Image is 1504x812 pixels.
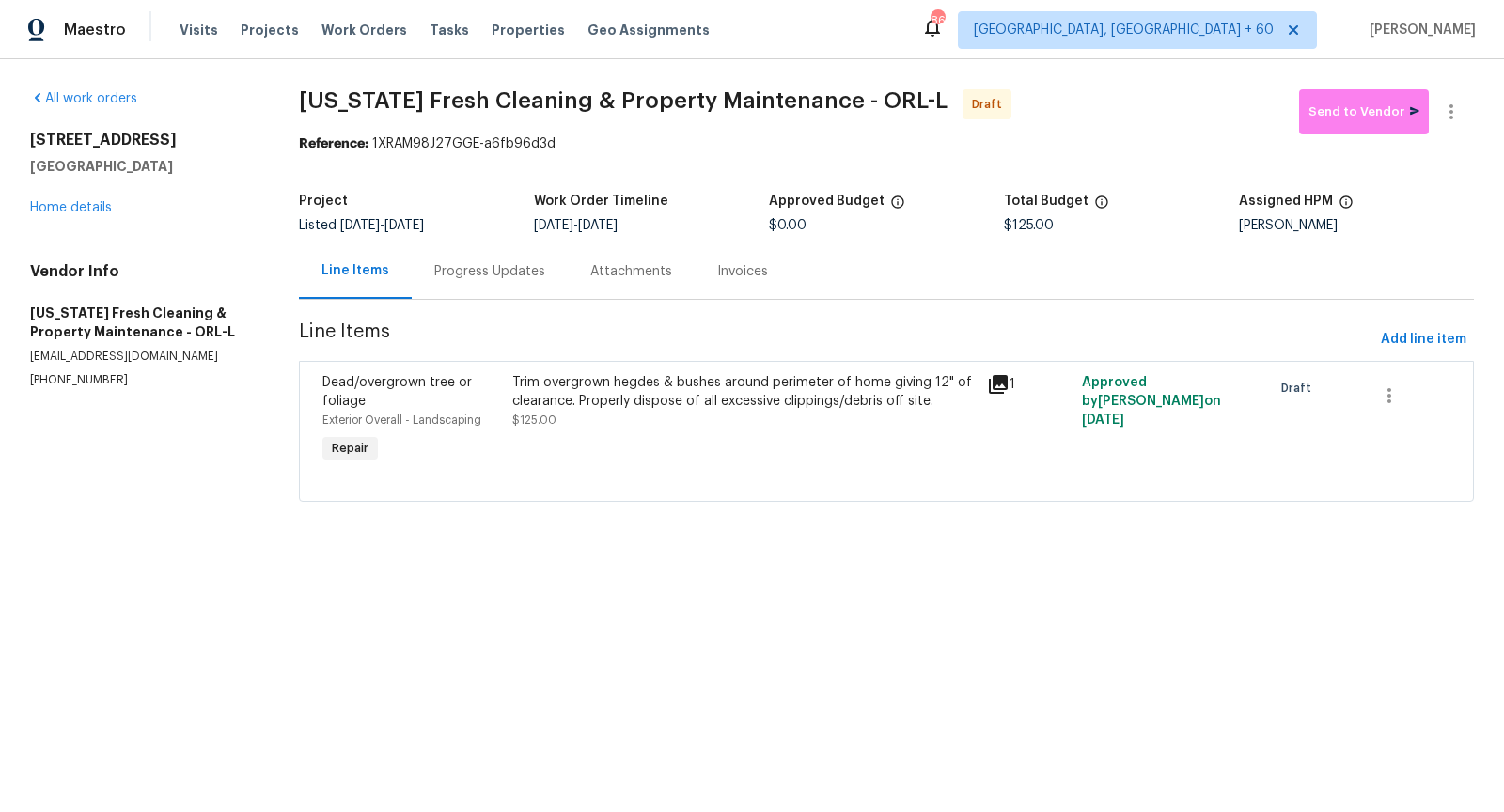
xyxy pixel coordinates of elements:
[64,21,126,39] span: Maestro
[434,262,545,281] div: Progress Updates
[430,23,469,37] span: Tasks
[590,262,672,281] div: Attachments
[1094,195,1109,219] span: The total cost of line items that have been proposed by Opendoor. This sum includes line items th...
[890,195,905,219] span: The total cost of line items that have been approved by both Opendoor and the Trade Partner. This...
[30,157,254,176] h5: [GEOGRAPHIC_DATA]
[299,137,368,150] b: Reference:
[299,219,424,232] span: Listed
[578,219,618,232] span: [DATE]
[769,219,807,232] span: $0.00
[1339,195,1354,219] span: The hpm assigned to this work order.
[1373,322,1474,357] button: Add line item
[1299,89,1429,134] button: Send to Vendor
[322,376,472,408] span: Dead/overgrown tree or foliage
[717,262,768,281] div: Invoices
[972,95,1010,114] span: Draft
[1239,195,1333,208] h5: Assigned HPM
[299,195,348,208] h5: Project
[1281,379,1319,398] span: Draft
[512,373,976,411] div: Trim overgrown hegdes & bushes around perimeter of home giving 12" of clearance. Properly dispose...
[1381,328,1466,351] span: Add line item
[534,219,573,232] span: [DATE]
[987,373,1071,396] div: 1
[340,219,380,232] span: [DATE]
[30,304,254,341] h5: [US_STATE] Fresh Cleaning & Property Maintenance - ORL-L
[512,414,556,426] span: $125.00
[534,195,668,208] h5: Work Order Timeline
[322,414,481,426] span: Exterior Overall - Landscaping
[241,21,299,39] span: Projects
[974,21,1274,39] span: [GEOGRAPHIC_DATA], [GEOGRAPHIC_DATA] + 60
[30,349,254,365] p: [EMAIL_ADDRESS][DOMAIN_NAME]
[492,21,565,39] span: Properties
[1082,414,1124,427] span: [DATE]
[30,92,137,105] a: All work orders
[1308,101,1419,123] span: Send to Vendor
[299,89,948,112] span: [US_STATE] Fresh Cleaning & Property Maintenance - ORL-L
[1004,195,1089,208] h5: Total Budget
[1362,21,1476,39] span: [PERSON_NAME]
[931,11,944,30] div: 860
[340,219,424,232] span: -
[1239,219,1474,232] div: [PERSON_NAME]
[180,21,218,39] span: Visits
[384,219,424,232] span: [DATE]
[299,134,1474,153] div: 1XRAM98J27GGE-a6fb96d3d
[587,21,710,39] span: Geo Assignments
[30,201,112,214] a: Home details
[321,21,407,39] span: Work Orders
[30,262,254,281] h4: Vendor Info
[30,372,254,388] p: [PHONE_NUMBER]
[30,131,254,149] h2: [STREET_ADDRESS]
[1004,219,1054,232] span: $125.00
[321,261,389,280] div: Line Items
[1082,376,1221,427] span: Approved by [PERSON_NAME] on
[769,195,885,208] h5: Approved Budget
[324,439,376,458] span: Repair
[534,219,618,232] span: -
[299,322,1373,357] span: Line Items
